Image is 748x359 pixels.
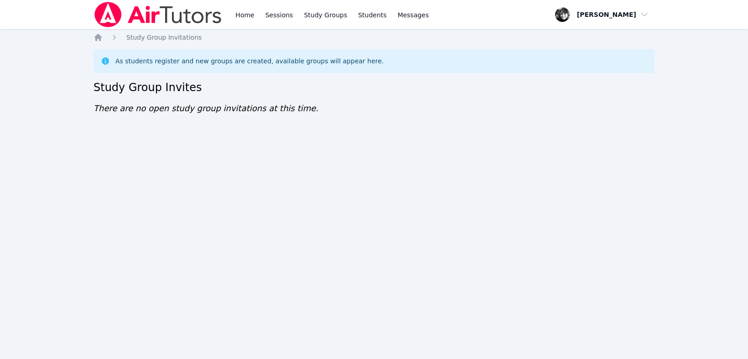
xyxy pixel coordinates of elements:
[115,56,384,66] div: As students register and new groups are created, available groups will appear here.
[93,2,223,27] img: Air Tutors
[126,34,202,41] span: Study Group Invitations
[93,80,654,95] h2: Study Group Invites
[398,10,429,20] span: Messages
[93,103,318,113] span: There are no open study group invitations at this time.
[93,33,654,42] nav: Breadcrumb
[126,33,202,42] a: Study Group Invitations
